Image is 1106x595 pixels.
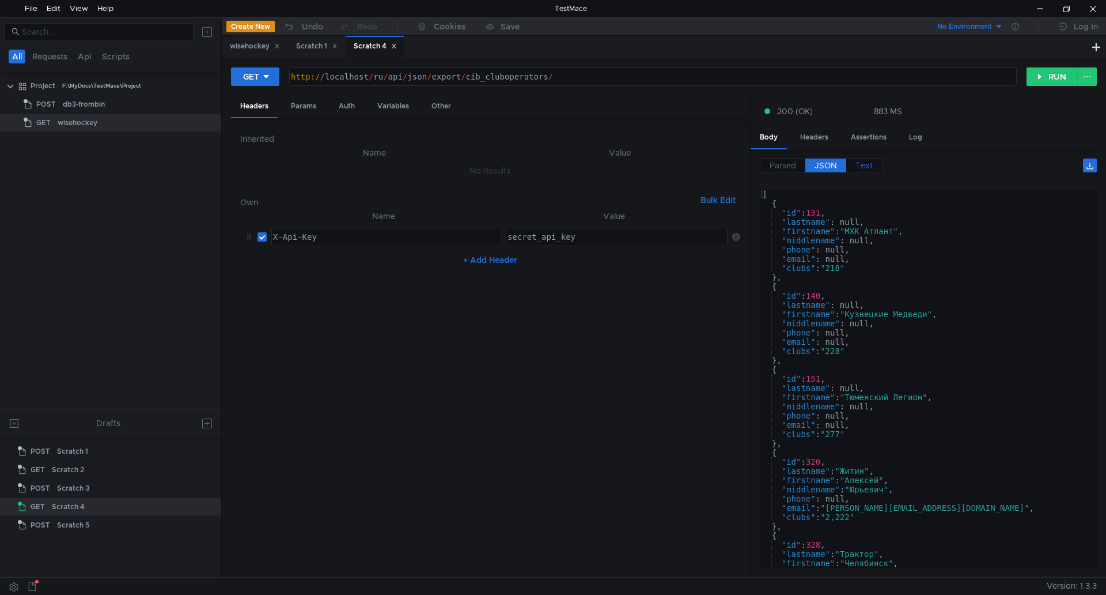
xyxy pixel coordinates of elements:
[855,160,873,171] span: Text
[267,209,501,223] th: Name
[9,50,25,63] button: All
[501,209,728,223] th: Value
[777,105,813,118] span: 200 (OK)
[231,96,278,118] div: Headers
[31,480,50,497] span: POST
[1027,67,1078,86] button: RUN
[770,160,796,171] span: Parsed
[249,146,499,160] th: Name
[57,443,88,460] div: Scratch 1
[99,50,133,63] button: Scripts
[900,127,931,148] div: Log
[31,461,45,479] span: GET
[226,21,275,32] button: Create New
[499,146,740,160] th: Value
[368,96,418,117] div: Variables
[923,17,1003,36] button: No Environment
[422,96,460,117] div: Other
[296,40,338,52] div: Scratch 1
[52,498,85,515] div: Scratch 4
[29,50,71,63] button: Requests
[96,416,120,430] div: Drafts
[240,132,740,146] h6: Inherited
[57,517,89,534] div: Scratch 5
[74,50,95,63] button: Api
[243,70,259,83] div: GET
[31,517,50,534] span: POST
[469,165,510,176] nz-embed-empty: No Results
[230,40,280,52] div: wisehockey
[58,114,97,131] div: wisehockey
[57,480,89,497] div: Scratch 3
[36,96,56,113] span: POST
[696,193,740,207] button: Bulk Edit
[357,20,377,33] div: Redo
[331,18,385,35] button: Redo
[815,160,837,171] span: JSON
[937,21,992,32] div: No Environment
[282,96,325,117] div: Params
[874,106,902,116] div: 883 MS
[31,77,55,95] div: Project
[354,40,397,52] div: Scratch 4
[791,127,838,148] div: Headers
[31,498,45,515] span: GET
[434,20,465,33] div: Cookies
[31,443,50,460] span: POST
[501,22,520,31] div: Save
[275,18,331,35] button: Undo
[751,127,787,149] div: Body
[842,127,896,148] div: Assertions
[302,20,323,33] div: Undo
[240,195,696,209] h6: Own
[36,114,51,131] span: GET
[1047,578,1097,594] span: Version: 1.3.3
[459,253,522,267] button: + Add Header
[329,96,364,117] div: Auth
[52,461,84,479] div: Scratch 2
[62,77,141,95] div: F:\MyDocs\TestMace\Project
[231,67,279,86] button: GET
[22,25,187,38] input: Search...
[1074,20,1098,33] div: Log In
[63,96,105,113] div: db3-frombin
